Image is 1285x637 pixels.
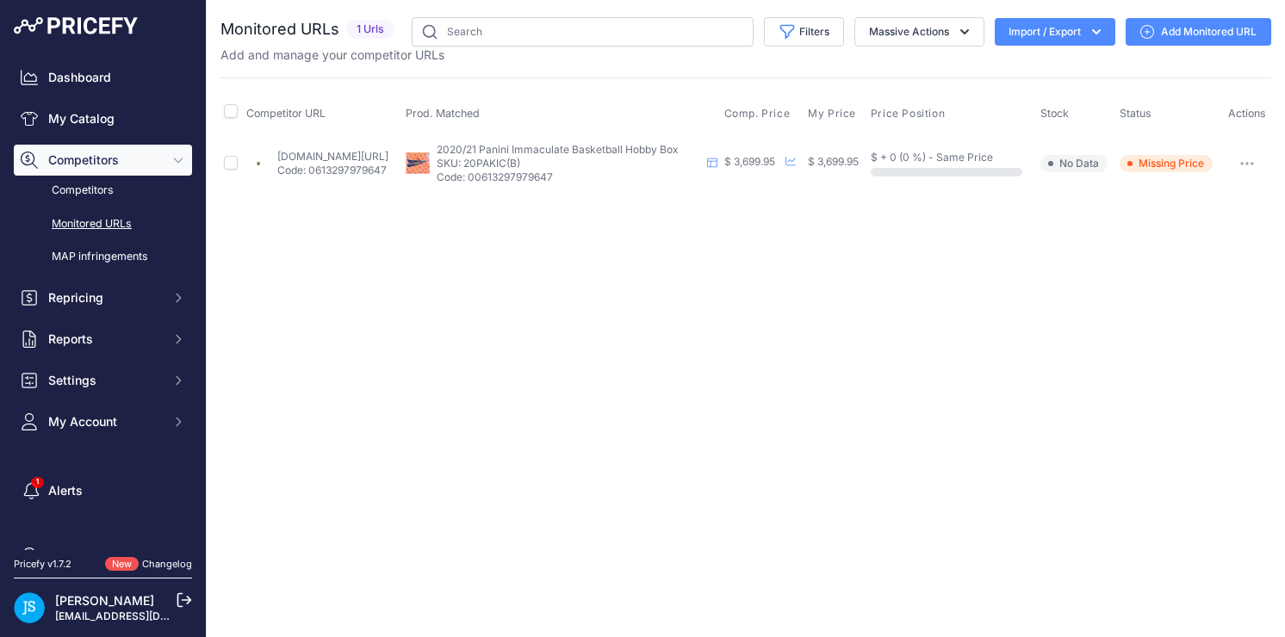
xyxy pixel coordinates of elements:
[1126,18,1271,46] a: Add Monitored URL
[346,20,394,40] span: 1 Urls
[724,155,775,168] span: $ 3,699.95
[724,107,794,121] button: Comp. Price
[14,365,192,396] button: Settings
[14,62,192,572] nav: Sidebar
[412,17,754,46] input: Search
[48,152,161,169] span: Competitors
[246,107,326,120] span: Competitor URL
[14,103,192,134] a: My Catalog
[142,558,192,570] a: Changelog
[220,17,339,41] h2: Monitored URLs
[48,331,161,348] span: Reports
[14,541,192,572] a: Suggest a feature
[14,17,138,34] img: Pricefy Logo
[14,209,192,239] a: Monitored URLs
[1040,107,1069,120] span: Stock
[277,150,388,163] a: [DOMAIN_NAME][URL]
[105,557,139,572] span: New
[14,62,192,93] a: Dashboard
[14,406,192,437] button: My Account
[14,145,192,176] button: Competitors
[55,593,154,608] a: [PERSON_NAME]
[854,17,984,46] button: Massive Actions
[871,107,945,121] span: Price Position
[808,107,860,121] button: My Price
[724,107,791,121] span: Comp. Price
[871,151,993,164] span: $ + 0 (0 %) - Same Price
[14,475,192,506] a: Alerts
[764,17,844,46] button: Filters
[14,282,192,313] button: Repricing
[808,155,859,168] span: $ 3,699.95
[437,157,700,170] p: SKU: 20PAKIC(B)
[437,143,679,156] span: 2020/21 Panini Immaculate Basketball Hobby Box
[1040,155,1108,172] span: No Data
[220,46,444,64] p: Add and manage your competitor URLs
[1228,107,1266,120] span: Actions
[55,609,235,622] a: [EMAIL_ADDRESS][DOMAIN_NAME]
[48,372,161,389] span: Settings
[48,413,161,430] span: My Account
[14,557,71,572] div: Pricefy v1.7.2
[808,107,856,121] span: My Price
[437,170,700,184] p: Code: 00613297979647
[406,107,480,120] span: Prod. Matched
[1120,155,1213,172] span: Missing Price
[14,242,192,272] a: MAP infringements
[14,324,192,355] button: Reports
[995,18,1115,46] button: Import / Export
[277,164,388,177] p: Code: 0613297979647
[1120,107,1152,120] span: Status
[14,176,192,206] a: Competitors
[48,289,161,306] span: Repricing
[871,107,948,121] button: Price Position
